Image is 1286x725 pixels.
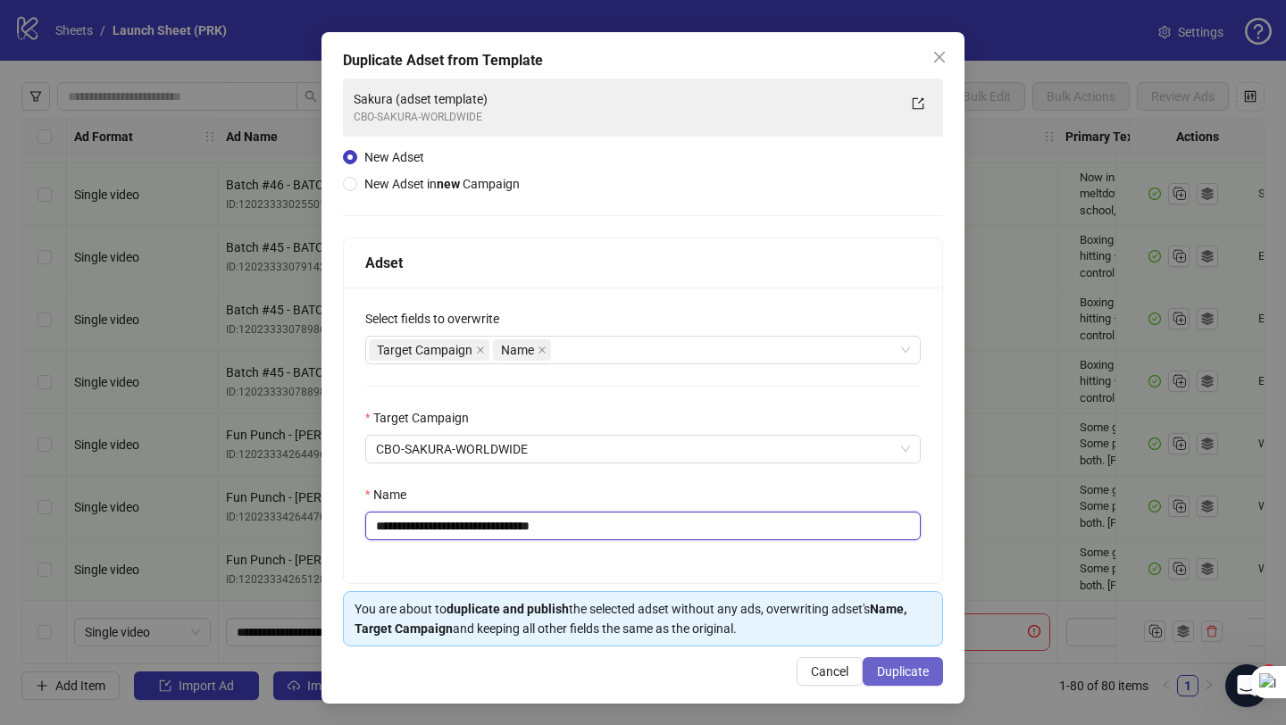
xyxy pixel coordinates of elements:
div: Adset [365,252,921,274]
span: Name [493,339,551,361]
label: Target Campaign [365,408,480,428]
span: New Adset in Campaign [364,177,520,191]
label: Select fields to overwrite [365,309,511,329]
span: export [912,97,924,110]
span: New Adset [364,150,424,164]
strong: duplicate and publish [447,602,569,616]
button: Close [925,43,954,71]
span: CBO-SAKURA-WORLDWIDE [376,436,910,462]
div: Duplicate Adset from Template [343,50,943,71]
button: Cancel [797,657,863,686]
span: Target Campaign [369,339,489,361]
div: CBO-SAKURA-WORLDWIDE [354,109,897,126]
span: close [538,346,547,354]
span: 4 [1262,664,1276,679]
button: Duplicate [863,657,943,686]
span: close [476,346,485,354]
input: Name [365,512,921,540]
strong: Name, Target Campaign [355,602,906,636]
div: Sakura (adset template) [354,89,897,109]
span: Duplicate [877,664,929,679]
iframe: Intercom live chat [1225,664,1268,707]
span: Cancel [811,664,848,679]
span: Target Campaign [377,340,472,360]
div: You are about to the selected adset without any ads, overwriting adset's and keeping all other fi... [355,599,931,638]
label: Name [365,485,418,504]
span: Name [501,340,534,360]
span: close [932,50,947,64]
strong: new [437,177,460,191]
